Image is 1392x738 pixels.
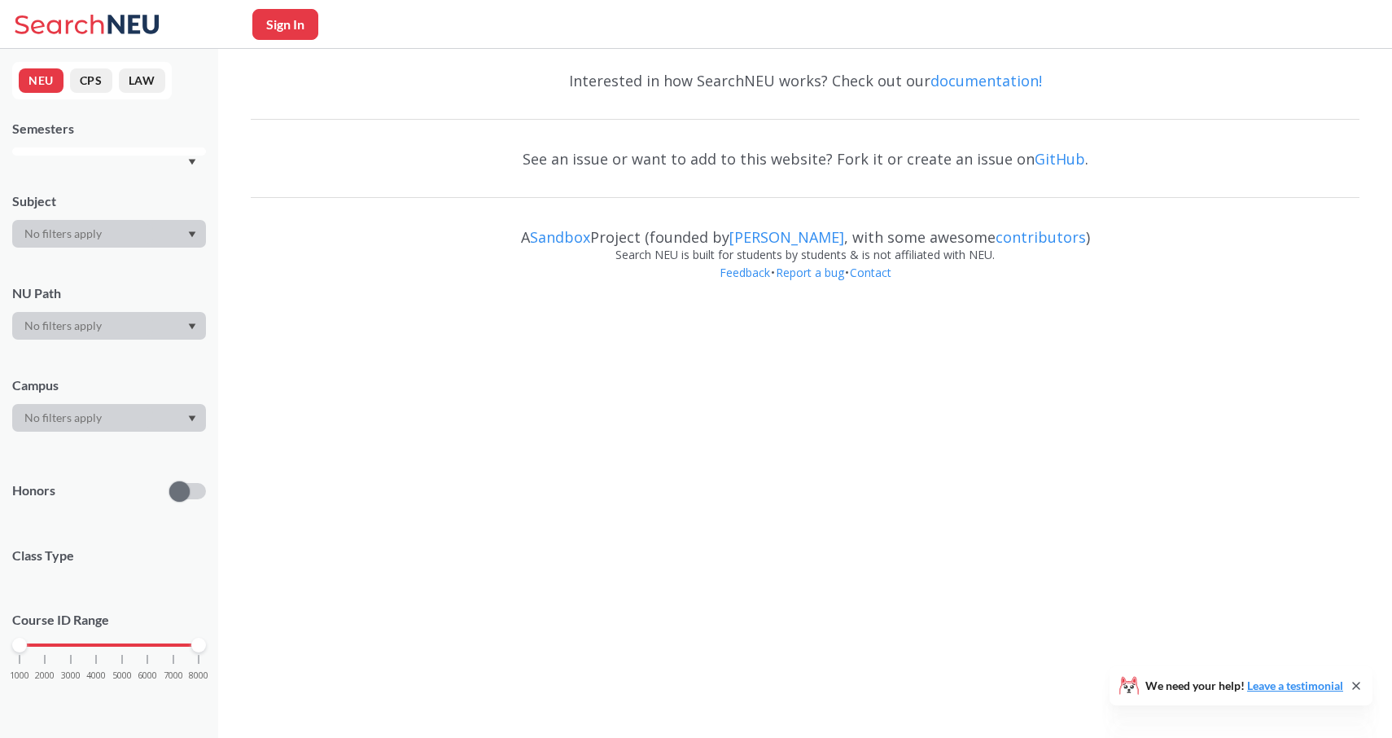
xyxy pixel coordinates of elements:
div: See an issue or want to add to this website? Fork it or create an issue on . [251,135,1359,182]
div: Dropdown arrow [12,312,206,340]
button: Sign In [252,9,318,40]
div: NU Path [12,284,206,302]
a: [PERSON_NAME] [729,227,844,247]
svg: Dropdown arrow [188,159,196,165]
a: Report a bug [775,265,845,280]
a: GitHub [1035,149,1085,169]
div: Interested in how SearchNEU works? Check out our [251,57,1359,104]
div: A Project (founded by , with some awesome ) [251,213,1359,246]
span: 7000 [164,671,183,680]
a: contributors [996,227,1086,247]
span: 4000 [86,671,106,680]
div: Dropdown arrow [12,404,206,432]
span: 5000 [112,671,132,680]
a: Leave a testimonial [1247,679,1343,692]
button: LAW [119,68,165,93]
span: 2000 [35,671,55,680]
div: Search NEU is built for students by students & is not affiliated with NEU. [251,246,1359,264]
span: 6000 [138,671,157,680]
p: Course ID Range [12,611,206,630]
p: Honors [12,481,55,500]
a: documentation! [930,71,1042,90]
button: NEU [19,68,63,93]
div: Campus [12,376,206,394]
a: Feedback [719,265,771,280]
a: Sandbox [530,227,590,247]
span: 8000 [189,671,208,680]
span: 3000 [61,671,81,680]
svg: Dropdown arrow [188,231,196,238]
svg: Dropdown arrow [188,323,196,330]
div: Semesters [12,120,206,138]
button: CPS [70,68,112,93]
a: Contact [849,265,892,280]
span: Class Type [12,547,206,564]
div: • • [251,264,1359,306]
div: Subject [12,192,206,210]
svg: Dropdown arrow [188,415,196,422]
span: We need your help! [1145,680,1343,692]
span: 1000 [10,671,29,680]
div: Dropdown arrow [12,220,206,248]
